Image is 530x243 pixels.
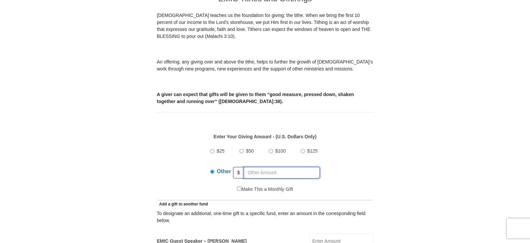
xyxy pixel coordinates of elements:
[213,134,316,139] strong: Enter Your Giving Amount - (U.S. Dollars Only)
[157,210,373,224] div: To designate an additional, one-time gift to a specific fund, enter an amount in the correspondin...
[246,148,254,154] span: $50
[157,12,373,40] p: [DEMOGRAPHIC_DATA] teaches us the foundation for giving: the tithe. When we bring the first 10 pe...
[237,186,241,191] input: Make This a Monthly Gift
[307,148,318,154] span: $125
[157,59,373,72] p: An offering, any giving over and above the tithe, helps to further the growth of [DEMOGRAPHIC_DAT...
[237,186,293,193] label: Make This a Monthly Gift
[217,169,231,174] span: Other
[157,92,354,104] b: A giver can expect that gifts will be given to them “good measure, pressed down, shaken together ...
[244,167,320,179] input: Other Amount
[233,167,244,179] span: $
[217,148,224,154] span: $25
[157,202,208,206] span: Add a gift to another fund
[275,148,286,154] span: $100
